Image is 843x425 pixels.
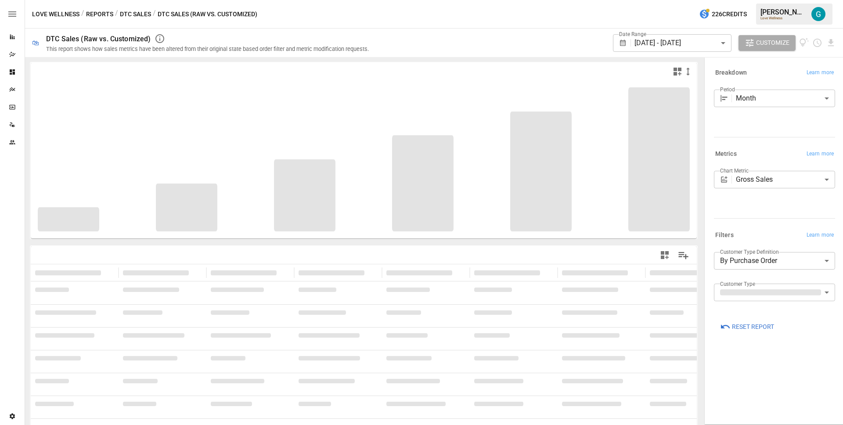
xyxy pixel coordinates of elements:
label: Customer Type Definition [720,248,779,256]
label: Period [720,86,735,93]
div: / [115,9,118,20]
button: Schedule report [812,38,822,48]
span: Learn more [807,231,834,240]
span: 226 Credits [712,9,747,20]
button: Customize [739,35,796,51]
button: Sort [541,267,553,279]
button: Sort [277,267,290,279]
button: Manage Columns [674,245,693,265]
div: Love Wellness [760,16,806,20]
h6: Metrics [715,149,737,159]
label: Chart Metric [720,167,749,174]
button: Download report [826,38,836,48]
button: Gavin Acres [806,2,831,26]
div: By Purchase Order [714,252,835,270]
div: DTC Sales (Raw vs. Customized) [46,35,151,43]
label: Customer Type [720,280,755,288]
h6: Breakdown [715,68,747,78]
label: Date Range [619,30,646,38]
button: 226Credits [695,6,750,22]
button: View documentation [799,35,809,51]
button: Sort [102,267,114,279]
button: Sort [629,267,641,279]
img: Gavin Acres [811,7,825,21]
span: Learn more [807,150,834,158]
button: Love Wellness [32,9,79,20]
button: DTC Sales [120,9,151,20]
div: [PERSON_NAME] [760,8,806,16]
button: Sort [190,267,202,279]
div: Month [736,90,835,107]
div: 🛍 [32,39,39,47]
span: Customize [756,37,789,48]
span: Reset Report [732,321,774,332]
div: / [153,9,156,20]
h6: Filters [715,231,734,240]
button: Reports [86,9,113,20]
div: Gross Sales [736,171,835,188]
span: Learn more [807,68,834,77]
div: [DATE] - [DATE] [634,34,731,52]
button: Sort [453,267,465,279]
button: Reset Report [714,319,780,335]
div: / [81,9,84,20]
div: This report shows how sales metrics have been altered from their original state based order filte... [46,46,369,52]
button: Sort [365,267,378,279]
